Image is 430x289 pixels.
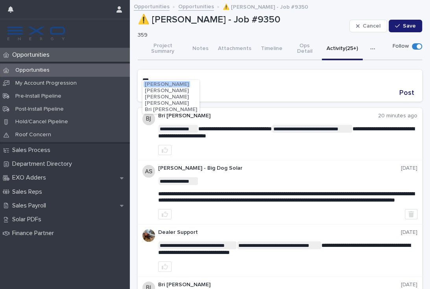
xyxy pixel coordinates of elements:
[178,2,214,11] a: Opportunities
[9,80,83,87] p: My Account Progression
[145,94,189,100] span: [PERSON_NAME]
[138,38,188,60] button: Project Summary
[401,229,417,236] p: [DATE]
[213,38,256,60] button: Attachments
[405,209,417,219] button: Delete post
[403,23,416,29] span: Save
[9,188,48,196] p: Sales Reps
[158,261,172,272] button: like this post
[401,282,417,288] p: [DATE]
[399,89,414,96] span: Post
[145,82,189,87] span: [PERSON_NAME]
[223,2,308,11] p: ⚠️ [PERSON_NAME] - Job #9350
[378,113,417,119] p: 20 minutes ago
[145,100,189,106] span: [PERSON_NAME]
[401,165,417,172] p: [DATE]
[9,174,52,182] p: EXO Adders
[144,106,198,113] button: Bri [PERSON_NAME]
[9,106,70,113] p: Post-Install Pipeline
[9,51,56,59] p: Opportunities
[144,81,190,87] button: [PERSON_NAME]
[158,145,172,155] button: like this post
[144,87,190,94] button: [PERSON_NAME]
[389,20,422,32] button: Save
[9,67,56,74] p: Opportunities
[145,107,197,112] span: Bri [PERSON_NAME]
[158,229,401,236] p: Dealer Support
[158,282,401,288] p: Bri [PERSON_NAME]
[9,230,60,237] p: Finance Partner
[142,229,155,242] img: dv1x63rBQPaWQFtm2vAR
[363,23,380,29] span: Cancel
[138,14,346,26] p: ⚠️ [PERSON_NAME] - Job #9350
[158,113,378,119] p: Bri [PERSON_NAME]
[322,38,363,60] button: Activity (25+)
[138,32,343,39] p: 359
[134,2,170,11] a: Opportunities
[396,89,417,96] button: Post
[6,26,66,41] img: FKS5r6ZBThi8E5hshIGi
[256,38,287,60] button: Timeline
[144,100,190,106] button: [PERSON_NAME]
[9,202,52,209] p: Sales Payroll
[158,165,401,172] p: [PERSON_NAME] - Big Dog Solar
[349,20,387,32] button: Cancel
[9,216,48,223] p: Solar PDFs
[158,209,172,219] button: like this post
[188,38,213,60] button: Notes
[393,43,409,50] p: Follow
[9,146,57,154] p: Sales Process
[9,160,78,168] p: Department Directory
[145,88,189,93] span: [PERSON_NAME]
[9,119,74,125] p: Hold/Cancel Pipeline
[144,94,190,100] button: [PERSON_NAME]
[9,93,68,100] p: Pre-Install Pipeline
[287,38,322,60] button: Ops Detail
[9,132,57,138] p: Roof Concern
